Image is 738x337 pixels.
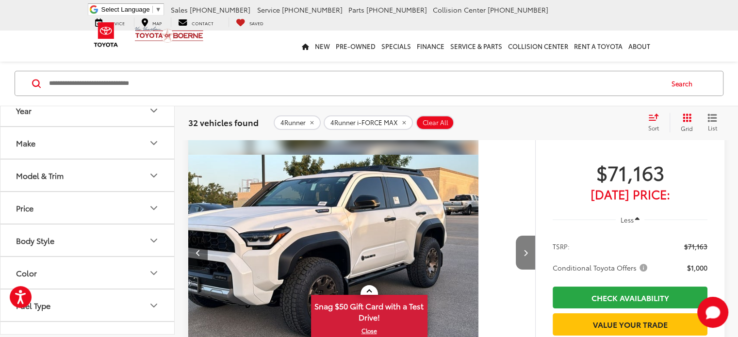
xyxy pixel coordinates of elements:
span: [PHONE_NUMBER] [488,5,548,15]
div: Make [16,139,35,148]
span: ▼ [155,6,162,13]
span: $71,163 [553,160,707,184]
input: Search by Make, Model, or Keyword [48,72,662,95]
button: Search [662,71,706,96]
span: Collision Center [433,5,486,15]
button: Clear All [416,115,454,130]
button: remove 4Runner%20i-FORCE%20MAX [324,115,413,130]
a: My Saved Vehicles [229,17,271,27]
a: Map [134,17,169,27]
a: Home [299,31,312,62]
div: Fuel Type [16,301,50,310]
span: List [707,124,717,132]
span: [PHONE_NUMBER] [190,5,250,15]
button: Previous image [188,236,208,270]
div: Make [148,137,160,149]
a: Service & Parts: Opens in a new tab [447,31,505,62]
span: [PHONE_NUMBER] [366,5,427,15]
button: YearYear [0,95,175,127]
span: Parts [348,5,364,15]
a: Rent a Toyota [571,31,625,62]
a: Specials [378,31,414,62]
a: Service [88,17,132,27]
a: About [625,31,653,62]
div: Price [148,202,160,214]
div: Color [16,269,37,278]
span: Saved [249,20,263,26]
span: 4Runner [280,119,306,127]
div: Year [148,105,160,116]
span: ​ [152,6,153,13]
button: Select sort value [643,113,670,132]
div: Fuel Type [148,300,160,311]
img: Toyota [88,19,124,50]
div: Price [16,204,33,213]
div: Body Style [148,235,160,246]
button: List View [700,113,724,132]
div: Year [16,106,32,115]
button: Less [616,211,645,228]
a: Value Your Trade [553,313,707,335]
a: Finance [414,31,447,62]
div: Color [148,267,160,279]
span: Less [620,215,633,224]
div: Model & Trim [148,170,160,181]
button: MakeMake [0,128,175,159]
span: 4Runner i-FORCE MAX [330,119,398,127]
button: remove 4Runner [274,115,321,130]
span: $1,000 [687,263,707,273]
span: 32 vehicles found [188,116,259,128]
span: Select Language [101,6,150,13]
span: Clear All [423,119,448,127]
a: Contact [171,17,221,27]
div: Model & Trim [16,171,64,180]
a: New [312,31,333,62]
span: Snag $50 Gift Card with a Test Drive! [312,296,426,325]
span: TSRP: [553,241,570,251]
a: Check Availability [553,287,707,308]
a: Select Language​ [101,6,162,13]
button: Next image [516,236,535,270]
svg: Start Chat [697,297,728,328]
button: Toggle Chat Window [697,297,728,328]
button: Conditional Toyota Offers [553,263,651,273]
button: Grid View [670,113,700,132]
button: Fuel TypeFuel Type [0,290,175,321]
span: Grid [681,124,693,132]
span: $71,163 [684,241,707,251]
span: Service [257,5,280,15]
button: Model & TrimModel & Trim [0,160,175,192]
span: [PHONE_NUMBER] [282,5,343,15]
span: Sales [171,5,188,15]
span: Sort [648,124,659,132]
button: ColorColor [0,257,175,289]
span: [DATE] Price: [553,189,707,199]
a: Pre-Owned [333,31,378,62]
button: Body StyleBody Style [0,225,175,257]
div: Body Style [16,236,54,245]
img: Vic Vaughan Toyota of Boerne [134,26,204,43]
a: Collision Center [505,31,571,62]
button: PricePrice [0,193,175,224]
span: Conditional Toyota Offers [553,263,649,273]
